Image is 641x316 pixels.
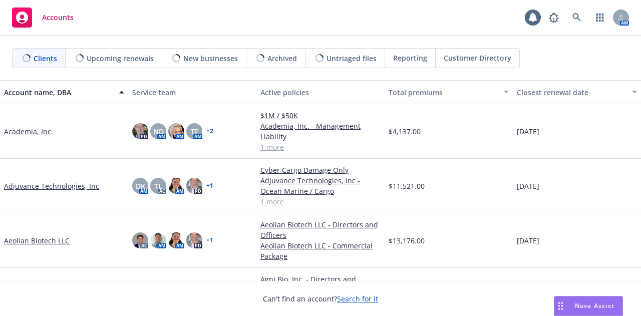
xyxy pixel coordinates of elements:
button: Service team [128,80,256,104]
span: $11,521.00 [389,181,425,191]
a: 1 more [260,142,381,152]
a: $1M / $50K [260,110,381,121]
img: photo [168,123,184,139]
img: photo [168,178,184,194]
div: Service team [132,87,252,98]
a: Accounts [8,4,78,32]
span: [DATE] [517,181,539,191]
a: + 1 [206,183,213,189]
img: photo [168,232,184,248]
span: ND [153,126,164,137]
a: Report a Bug [544,8,564,28]
a: + 1 [206,237,213,243]
img: photo [132,232,148,248]
span: [DATE] [517,235,539,246]
span: Untriaged files [327,53,377,64]
span: New businesses [183,53,238,64]
span: $4,137.00 [389,126,421,137]
a: Academia, Inc. - Management Liability [260,121,381,142]
div: Total premiums [389,87,498,98]
button: Total premiums [385,80,513,104]
span: TL [154,181,162,191]
a: Search [567,8,587,28]
span: Archived [267,53,297,64]
span: DK [136,181,145,191]
span: Nova Assist [575,301,614,310]
a: Aeolian Biotech LLC - Directors and Officers [260,219,381,240]
button: Active policies [256,80,385,104]
span: Reporting [393,53,427,63]
img: photo [150,232,166,248]
a: Search for it [337,294,378,303]
a: Agni Bio, Inc. - Directors and Officers [260,274,381,295]
span: TF [191,126,198,137]
a: 1 more [260,196,381,207]
span: $13,176.00 [389,235,425,246]
div: Drag to move [554,296,567,315]
a: Switch app [590,8,610,28]
span: [DATE] [517,126,539,137]
a: + 2 [206,128,213,134]
span: Can't find an account? [263,293,378,304]
img: photo [186,232,202,248]
span: Upcoming renewals [87,53,154,64]
span: Clients [34,53,57,64]
span: Accounts [42,14,74,22]
a: Aeolian Biotech LLC [4,235,70,246]
a: Cyber Cargo Damage Only [260,165,381,175]
a: Adjuvance Technologies, Inc - Ocean Marine / Cargo [260,175,381,196]
span: Customer Directory [444,53,511,63]
img: photo [132,123,148,139]
a: Academia, Inc. [4,126,53,137]
div: Closest renewal date [517,87,626,98]
img: photo [186,178,202,194]
div: Active policies [260,87,381,98]
div: Account name, DBA [4,87,113,98]
a: Adjuvance Technologies, Inc [4,181,99,191]
button: Closest renewal date [513,80,641,104]
button: Nova Assist [554,296,623,316]
a: Aeolian Biotech LLC - Commercial Package [260,240,381,261]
